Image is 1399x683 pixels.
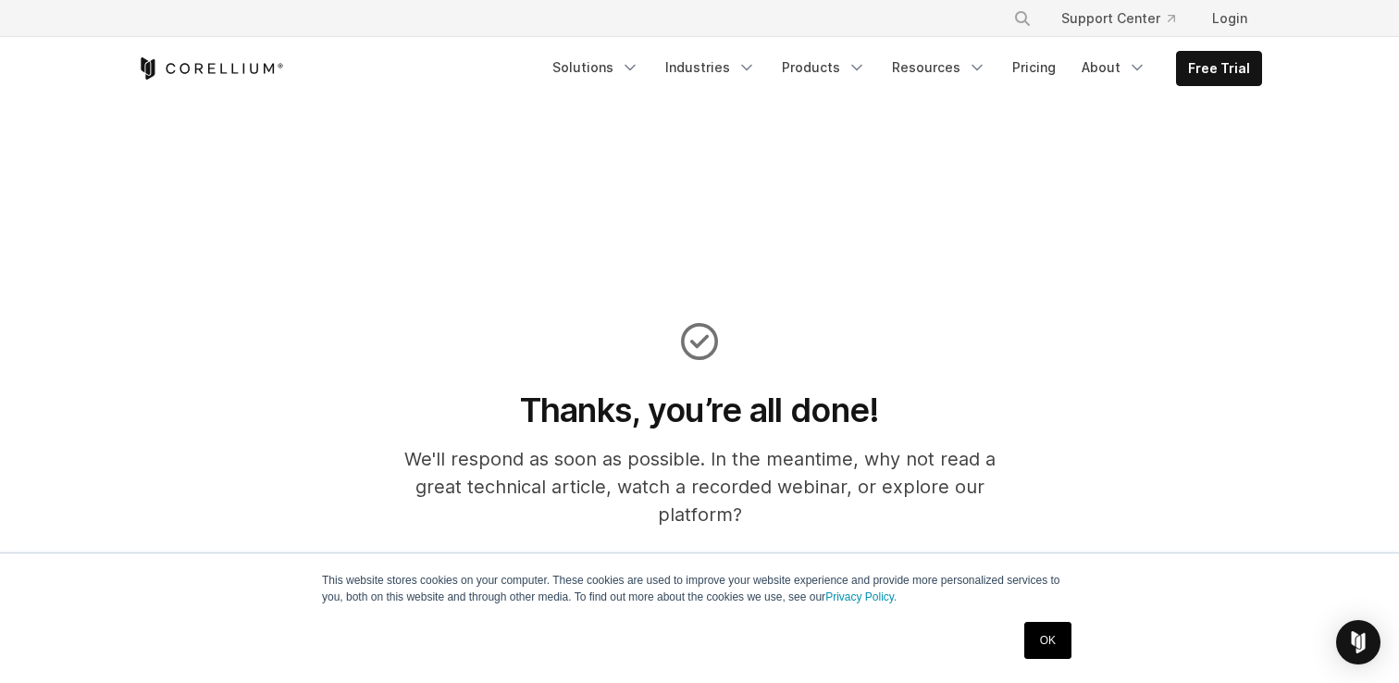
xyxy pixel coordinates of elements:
[541,51,1262,86] div: Navigation Menu
[1024,622,1071,659] a: OK
[541,51,650,84] a: Solutions
[881,51,997,84] a: Resources
[1177,52,1261,85] a: Free Trial
[771,51,877,84] a: Products
[825,590,897,603] a: Privacy Policy.
[137,57,284,80] a: Corellium Home
[379,390,1021,430] h1: Thanks, you’re all done!
[654,51,767,84] a: Industries
[379,445,1021,528] p: We'll respond as soon as possible. In the meantime, why not read a great technical article, watch...
[991,2,1262,35] div: Navigation Menu
[1336,620,1380,664] div: Open Intercom Messenger
[1197,2,1262,35] a: Login
[322,572,1077,605] p: This website stores cookies on your computer. These cookies are used to improve your website expe...
[1071,51,1158,84] a: About
[1046,2,1190,35] a: Support Center
[1001,51,1067,84] a: Pricing
[1006,2,1039,35] button: Search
